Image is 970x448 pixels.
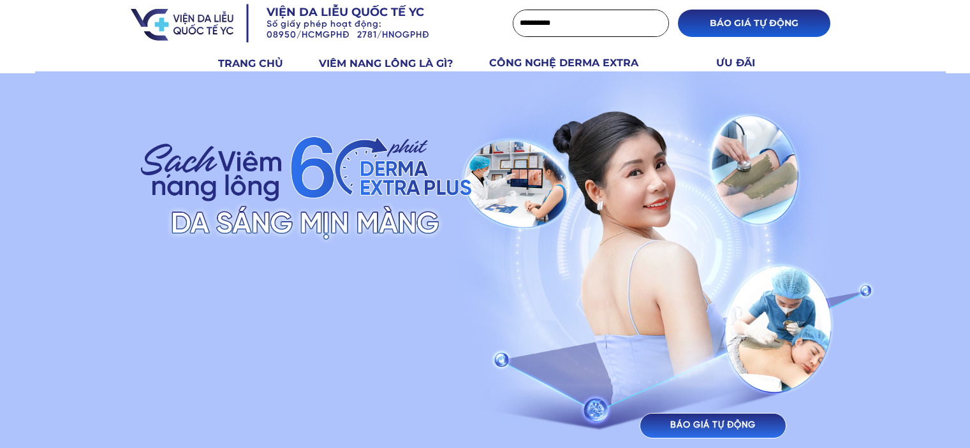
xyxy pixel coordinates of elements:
h3: CÔNG NGHỆ DERMA EXTRA PLUS [489,55,668,87]
h3: VIÊM NANG LÔNG LÀ GÌ? [319,55,474,72]
h3: TRANG CHỦ [218,55,304,72]
h3: ƯU ĐÃI [716,55,770,71]
h3: Viện da liễu quốc tế YC [267,4,463,20]
p: BÁO GIÁ TỰ ĐỘNG [678,10,830,37]
p: BÁO GIÁ TỰ ĐỘNG [640,414,786,438]
h3: Số giấy phép hoạt động: 08950/HCMGPHĐ 2781/HNOGPHĐ [267,20,482,41]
